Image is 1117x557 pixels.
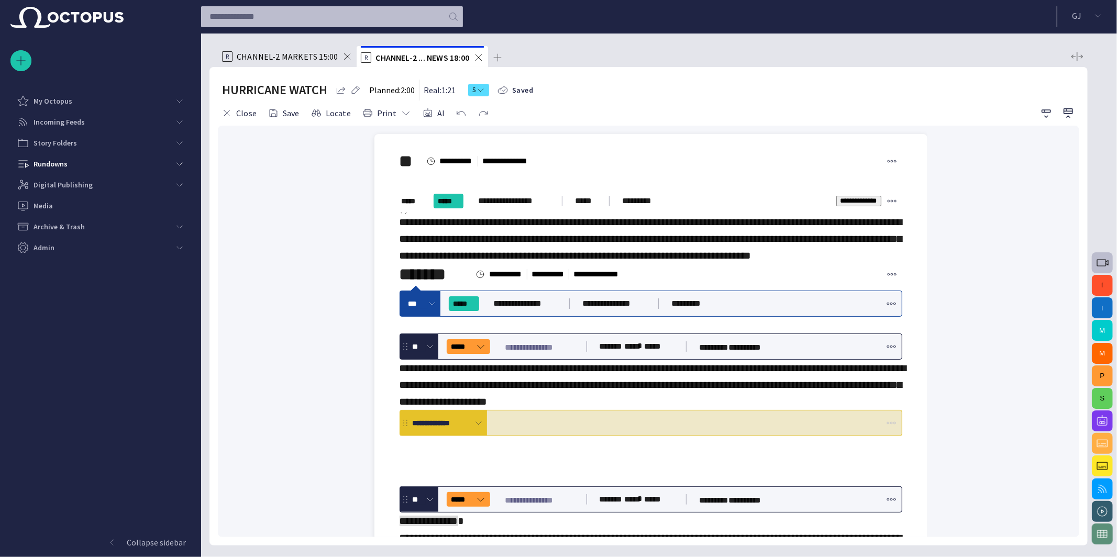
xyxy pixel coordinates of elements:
span: Saved [512,85,533,95]
p: Story Folders [34,138,77,148]
p: R [361,52,371,63]
p: Planned: 2:00 [369,84,415,96]
p: Archive & Trash [34,221,85,232]
button: S [1092,388,1113,409]
h2: HURRICANE WATCH [222,82,327,98]
span: CHANNEL-2 ... NEWS 18:00 [375,52,469,63]
p: My Octopus [34,96,72,106]
button: I [1092,297,1113,318]
ul: main menu [10,91,190,258]
button: Save [264,104,303,122]
button: Close [218,104,260,122]
button: M [1092,320,1113,341]
button: f [1092,275,1113,296]
p: Digital Publishing [34,180,93,190]
button: GJ [1064,6,1111,25]
p: Real: 1:21 [424,84,456,96]
div: RCHANNEL-2 MARKETS 15:00 [218,46,357,67]
span: CHANNEL-2 MARKETS 15:00 [237,51,338,62]
p: R [222,51,233,62]
p: Incoming Feeds [34,117,85,127]
button: AI [419,104,448,122]
button: M [1092,343,1113,364]
p: Media [34,200,53,211]
button: Print [359,104,415,122]
p: G J [1072,9,1081,22]
div: Media [10,195,190,216]
button: P [1092,365,1113,386]
span: S [472,85,477,95]
p: Collapse sidebar [127,536,186,549]
img: Octopus News Room [10,7,124,28]
div: RCHANNEL-2 ... NEWS 18:00 [357,46,488,67]
button: S [468,81,489,99]
p: Rundowns [34,159,68,169]
button: Locate [307,104,355,122]
p: Admin [34,242,54,253]
button: Collapse sidebar [10,532,190,553]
